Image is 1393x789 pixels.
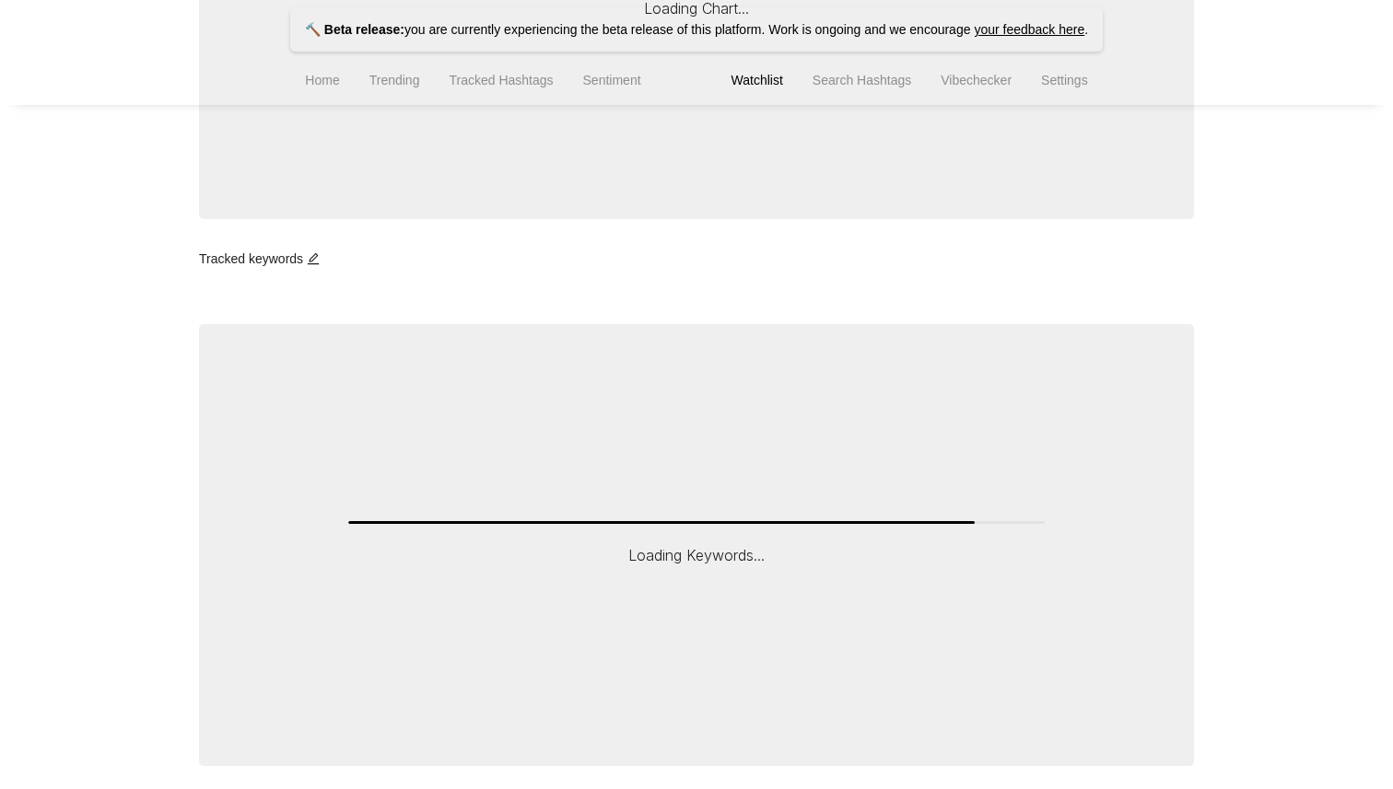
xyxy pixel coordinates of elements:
[449,73,553,87] span: Tracked Hashtags
[307,252,320,265] span: edit
[813,73,911,87] span: Search Hashtags
[583,73,641,87] span: Sentiment
[290,7,1103,52] p: you are currently experiencing the beta release of this platform. Work is ongoing and we encourage .
[369,73,420,87] span: Trending
[941,73,1012,87] span: Vibechecker
[628,546,765,564] p: Loading Keywords...
[974,22,1084,37] a: your feedback here
[1041,73,1088,87] span: Settings
[305,73,339,87] span: Home
[732,73,783,87] span: Watchlist
[305,22,404,37] strong: 🔨 Beta release:
[199,249,1194,269] div: Tracked keywords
